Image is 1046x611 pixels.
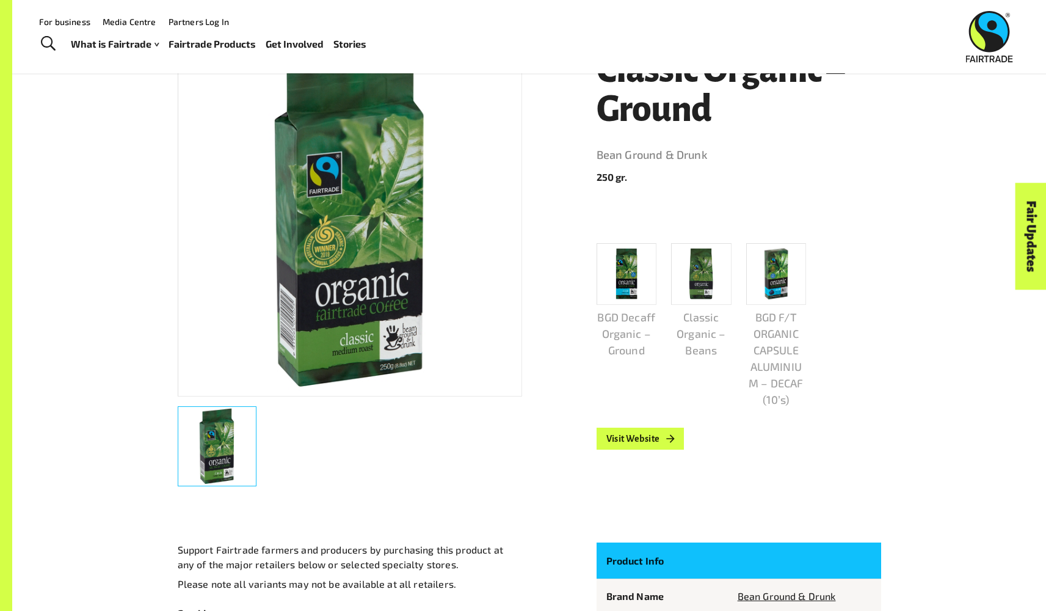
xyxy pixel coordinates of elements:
a: Bean Ground & Drunk [597,145,881,165]
a: BGD F/T ORGANIC CAPSULE ALUMINIUM – DECAF (10’s) [746,243,807,408]
p: BGD Decaff Organic – Ground [597,309,657,359]
p: Product Info [606,552,718,569]
p: Classic Organic – Beans [671,309,732,359]
p: 250 gr. [597,170,881,185]
a: For business [39,16,90,27]
p: Brand Name [606,589,718,604]
a: Visit Website [597,428,685,450]
p: BGD F/T ORGANIC CAPSULE ALUMINIUM – DECAF (10’s) [746,309,807,408]
p: Support Fairtrade farmers and producers by purchasing this product at any of the major retailers ... [178,543,522,572]
a: Fairtrade Products [169,35,256,53]
a: Partners Log In [169,16,229,27]
p: Please note all variants may not be available at all retailers. [178,577,522,591]
a: What is Fairtrade [71,35,159,53]
a: Toggle Search [33,29,63,59]
img: Fairtrade Australia New Zealand logo [966,11,1013,62]
a: Classic Organic – Beans [671,243,732,359]
h1: Classic Organic – Ground [597,51,881,129]
a: BGD Decaff Organic – Ground [597,243,657,359]
a: Media Centre [103,16,156,27]
a: Bean Ground & Drunk [738,590,836,602]
a: Stories [333,35,366,53]
a: Get Involved [266,35,324,53]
